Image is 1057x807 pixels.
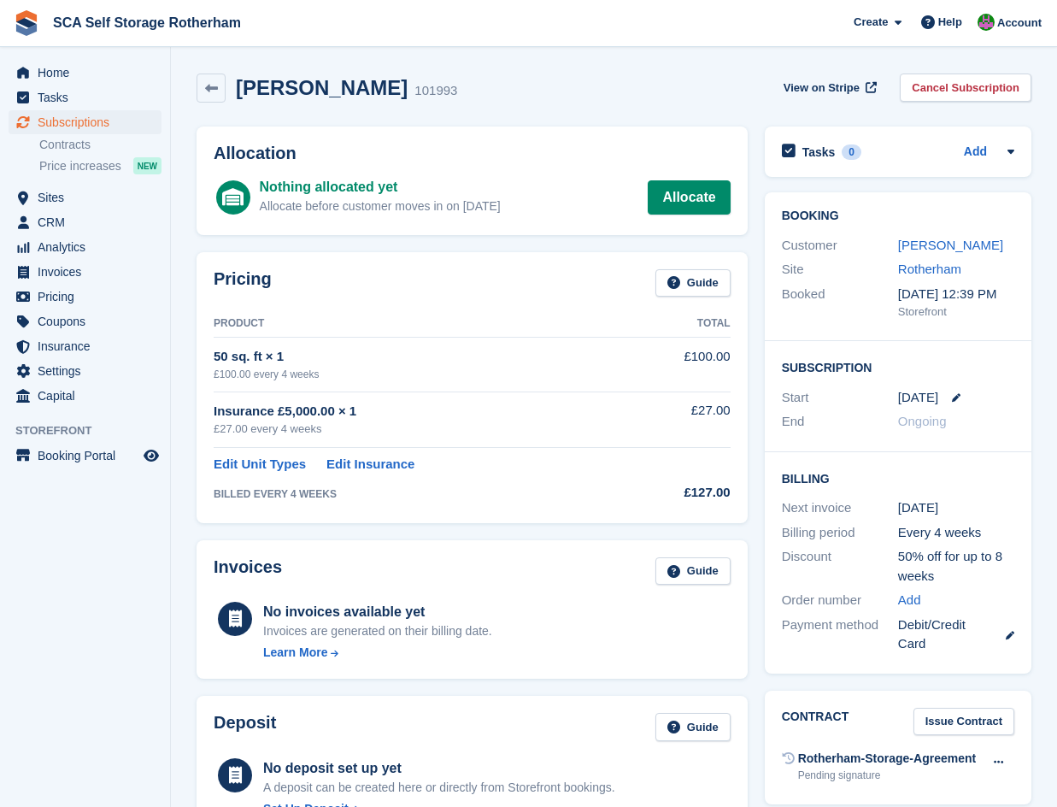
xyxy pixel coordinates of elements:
[263,779,615,797] p: A deposit can be created here or directly from Storefront bookings.
[842,144,861,160] div: 0
[898,498,1014,518] div: [DATE]
[964,143,987,162] a: Add
[782,260,898,280] div: Site
[9,186,161,209] a: menu
[782,209,1014,223] h2: Booking
[898,262,961,276] a: Rotherham
[9,285,161,309] a: menu
[898,616,1014,654] div: Debit/Credit Card
[9,85,161,109] a: menu
[38,309,140,333] span: Coupons
[782,708,849,736] h2: Contract
[9,235,161,259] a: menu
[798,750,976,768] div: Rotherham-Storage-Agreement
[214,310,633,338] th: Product
[38,235,140,259] span: Analytics
[9,210,161,234] a: menu
[854,14,888,31] span: Create
[9,444,161,468] a: menu
[38,210,140,234] span: CRM
[38,444,140,468] span: Booking Portal
[38,285,140,309] span: Pricing
[782,547,898,586] div: Discount
[214,402,633,421] div: Insurance £5,000.00 × 1
[782,498,898,518] div: Next invoice
[214,557,282,586] h2: Invoices
[9,384,161,408] a: menu
[655,713,731,741] a: Guide
[38,359,140,383] span: Settings
[802,144,836,160] h2: Tasks
[39,156,161,175] a: Price increases NEW
[263,644,492,662] a: Learn More
[782,388,898,408] div: Start
[633,483,730,503] div: £127.00
[141,445,161,466] a: Preview store
[777,74,880,102] a: View on Stripe
[263,644,327,662] div: Learn More
[633,310,730,338] th: Total
[214,144,731,163] h2: Allocation
[655,269,731,297] a: Guide
[782,285,898,321] div: Booked
[784,80,860,97] span: View on Stripe
[260,177,501,197] div: Nothing allocated yet
[414,81,457,101] div: 101993
[782,469,1014,486] h2: Billing
[46,9,248,37] a: SCA Self Storage Rotherham
[263,758,615,779] div: No deposit set up yet
[655,557,731,586] a: Guide
[38,334,140,358] span: Insurance
[9,309,161,333] a: menu
[9,110,161,134] a: menu
[782,591,898,610] div: Order number
[38,110,140,134] span: Subscriptions
[38,260,140,284] span: Invoices
[214,347,633,367] div: 50 sq. ft × 1
[15,422,170,439] span: Storefront
[782,358,1014,375] h2: Subscription
[898,523,1014,543] div: Every 4 weeks
[260,197,501,215] div: Allocate before customer moves in on [DATE]
[997,15,1042,32] span: Account
[898,414,947,428] span: Ongoing
[236,76,408,99] h2: [PERSON_NAME]
[39,137,161,153] a: Contracts
[978,14,995,31] img: Sarah Race
[9,334,161,358] a: menu
[900,74,1031,102] a: Cancel Subscription
[214,269,272,297] h2: Pricing
[782,616,898,654] div: Payment method
[263,602,492,622] div: No invoices available yet
[898,303,1014,321] div: Storefront
[9,260,161,284] a: menu
[898,388,938,408] time: 2025-08-18 00:00:00 UTC
[898,547,1014,586] div: 50% off for up to 8 weeks
[326,455,414,474] a: Edit Insurance
[38,61,140,85] span: Home
[938,14,962,31] span: Help
[214,713,276,741] h2: Deposit
[214,486,633,502] div: BILLED EVERY 4 WEEKS
[648,180,730,215] a: Allocate
[798,768,976,783] div: Pending signature
[38,85,140,109] span: Tasks
[38,186,140,209] span: Sites
[39,158,121,174] span: Price increases
[9,359,161,383] a: menu
[214,455,306,474] a: Edit Unit Types
[782,523,898,543] div: Billing period
[782,236,898,256] div: Customer
[214,421,633,438] div: £27.00 every 4 weeks
[214,367,633,382] div: £100.00 every 4 weeks
[898,238,1003,252] a: [PERSON_NAME]
[263,622,492,640] div: Invoices are generated on their billing date.
[633,338,730,392] td: £100.00
[782,412,898,432] div: End
[9,61,161,85] a: menu
[38,384,140,408] span: Capital
[14,10,39,36] img: stora-icon-8386f47178a22dfd0bd8f6a31ec36ba5ce8667c1dd55bd0f319d3a0aa187defe.svg
[898,285,1014,304] div: [DATE] 12:39 PM
[898,591,921,610] a: Add
[913,708,1014,736] a: Issue Contract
